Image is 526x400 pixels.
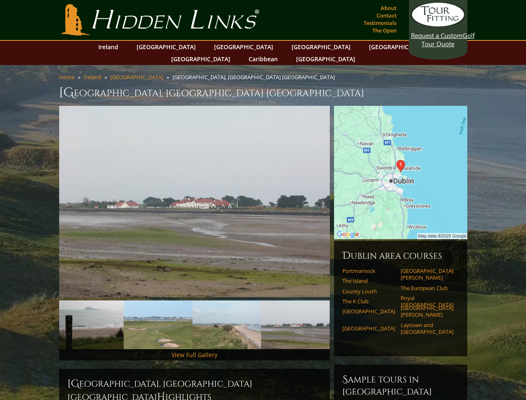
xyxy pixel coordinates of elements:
a: Contact [374,10,399,21]
a: Ireland [94,41,122,53]
li: [GEOGRAPHIC_DATA], [GEOGRAPHIC_DATA] [GEOGRAPHIC_DATA] [172,73,338,81]
a: [GEOGRAPHIC_DATA] [167,53,234,65]
a: Request a CustomGolf Tour Quote [411,2,465,48]
h1: [GEOGRAPHIC_DATA], [GEOGRAPHIC_DATA] [GEOGRAPHIC_DATA] [59,84,467,101]
a: The Island [342,277,395,284]
a: The K Club [342,298,395,305]
h6: Dublin Area Courses [342,249,459,262]
a: County Louth [342,288,395,295]
a: [GEOGRAPHIC_DATA][PERSON_NAME] [401,305,454,318]
a: [GEOGRAPHIC_DATA] [287,41,355,53]
a: About [379,2,399,14]
a: [GEOGRAPHIC_DATA] [342,308,395,315]
a: [GEOGRAPHIC_DATA] [342,325,395,332]
a: Caribbean [244,53,282,65]
a: [GEOGRAPHIC_DATA] [132,41,200,53]
a: [GEOGRAPHIC_DATA] [210,41,277,53]
a: View Full Gallery [172,351,217,359]
a: Home [59,73,75,81]
a: Portmarnock [342,267,395,274]
span: Request a Custom [411,31,463,40]
a: [GEOGRAPHIC_DATA] [110,73,163,81]
a: Testimonials [361,17,399,29]
a: The European Club [401,285,454,291]
a: The Open [370,25,399,36]
a: [GEOGRAPHIC_DATA] [292,53,359,65]
h6: Sample Tours in [GEOGRAPHIC_DATA] [342,373,459,397]
a: Ireland [84,73,101,81]
a: Royal [GEOGRAPHIC_DATA] [401,295,454,308]
a: [GEOGRAPHIC_DATA] [365,41,432,53]
a: [GEOGRAPHIC_DATA][PERSON_NAME] [401,267,454,281]
a: Laytown and [GEOGRAPHIC_DATA] [401,322,454,335]
img: Google Map of Golf Links Road, Portmarnock, Dublin, Ireland [334,106,467,239]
